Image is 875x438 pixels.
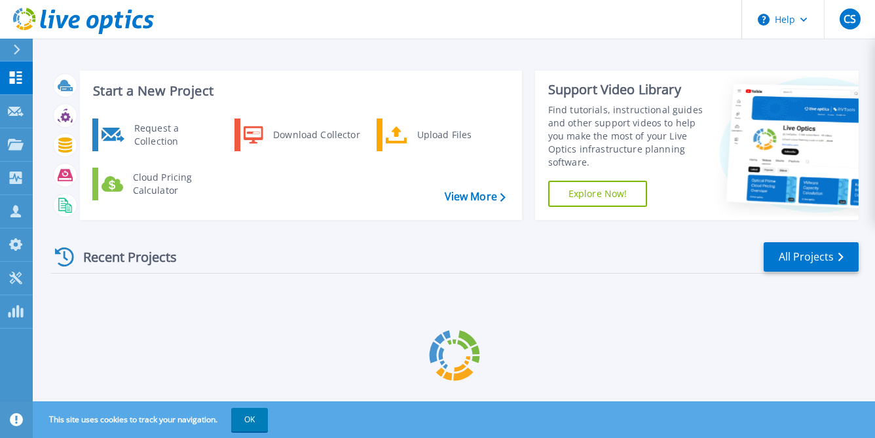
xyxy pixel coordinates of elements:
[231,408,268,431] button: OK
[234,119,369,151] a: Download Collector
[548,81,709,98] div: Support Video Library
[36,408,268,431] span: This site uses cookies to track your navigation.
[128,122,223,148] div: Request a Collection
[93,84,505,98] h3: Start a New Project
[92,168,227,200] a: Cloud Pricing Calculator
[50,241,195,273] div: Recent Projects
[844,14,856,24] span: CS
[764,242,859,272] a: All Projects
[445,191,506,203] a: View More
[548,181,648,207] a: Explore Now!
[411,122,508,148] div: Upload Files
[548,103,709,169] div: Find tutorials, instructional guides and other support videos to help you make the most of your L...
[267,122,365,148] div: Download Collector
[92,119,227,151] a: Request a Collection
[377,119,511,151] a: Upload Files
[126,171,223,197] div: Cloud Pricing Calculator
